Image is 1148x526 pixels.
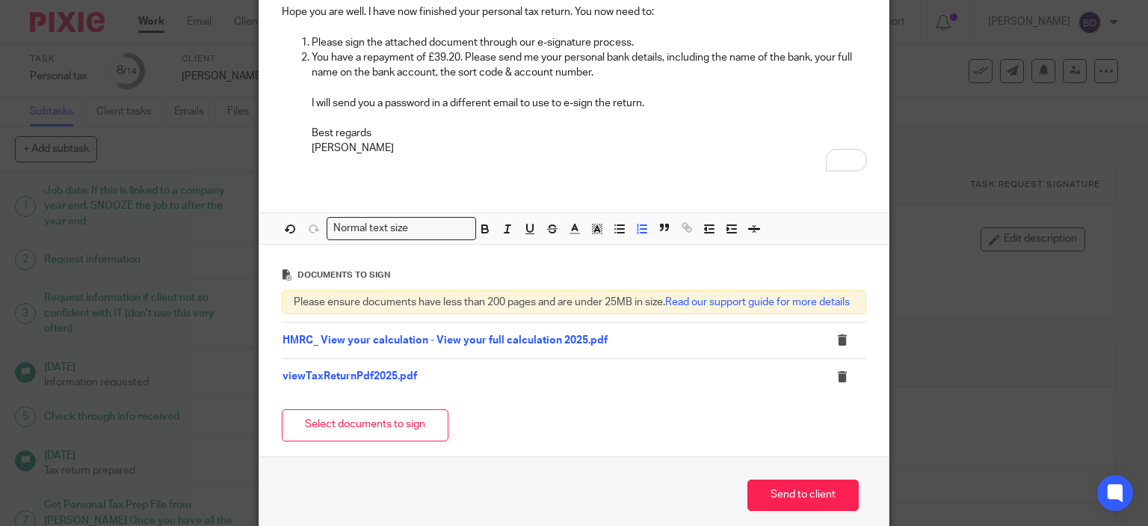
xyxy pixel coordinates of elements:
a: viewTaxReturnPdf2025.pdf [283,371,417,382]
a: Read our support guide for more details [665,297,850,308]
a: HMRC_ View your calculation - View your full calculation 2025.pdf [283,335,608,346]
span: Documents to sign [297,271,390,279]
div: Please ensure documents have less than 200 pages and are under 25MB in size. [282,290,867,314]
p: Best regards [312,126,867,141]
div: Search for option [327,217,476,240]
span: Normal text size [330,221,412,236]
button: Select documents to sign [282,409,448,441]
button: Send to client [747,480,859,512]
p: [PERSON_NAME] [312,141,867,156]
input: Search for option [413,221,467,236]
